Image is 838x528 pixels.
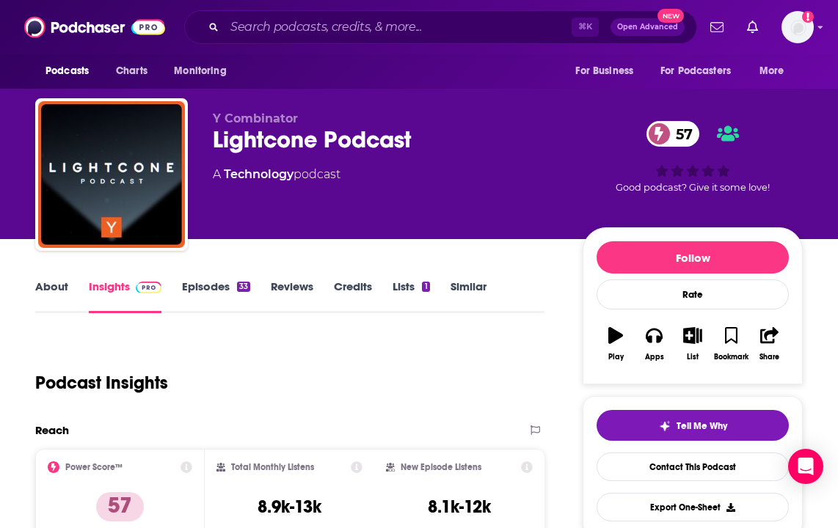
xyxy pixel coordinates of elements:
[213,111,298,125] span: Y Combinator
[393,279,429,313] a: Lists1
[271,279,313,313] a: Reviews
[802,11,814,23] svg: Add a profile image
[651,57,752,85] button: open menu
[597,318,635,370] button: Play
[24,13,165,41] img: Podchaser - Follow, Share and Rate Podcasts
[428,496,491,518] h3: 8.1k-12k
[225,15,572,39] input: Search podcasts, credits, & more...
[788,449,823,484] div: Open Intercom Messenger
[224,167,294,181] a: Technology
[657,9,684,23] span: New
[704,15,729,40] a: Show notifications dropdown
[645,353,664,362] div: Apps
[611,18,685,36] button: Open AdvancedNew
[635,318,673,370] button: Apps
[35,57,108,85] button: open menu
[759,353,779,362] div: Share
[759,61,784,81] span: More
[35,423,69,437] h2: Reach
[597,279,789,309] div: Rate
[258,496,321,518] h3: 8.9k-13k
[616,182,770,193] span: Good podcast? Give it some love!
[751,318,789,370] button: Share
[184,10,697,44] div: Search podcasts, credits, & more...
[781,11,814,43] img: User Profile
[334,279,372,313] a: Credits
[749,57,803,85] button: open menu
[597,493,789,521] button: Export One-Sheet
[38,101,185,248] img: Lightcone Podcast
[106,57,156,85] a: Charts
[677,420,727,432] span: Tell Me Why
[565,57,652,85] button: open menu
[597,410,789,441] button: tell me why sparkleTell Me Why
[174,61,226,81] span: Monitoring
[116,61,147,81] span: Charts
[35,279,68,313] a: About
[781,11,814,43] span: Logged in as AparnaKulkarni
[687,353,699,362] div: List
[213,166,340,183] div: A podcast
[231,462,314,472] h2: Total Monthly Listens
[182,279,250,313] a: Episodes33
[89,279,161,313] a: InsightsPodchaser Pro
[65,462,123,472] h2: Power Score™
[451,279,487,313] a: Similar
[96,492,144,521] p: 57
[714,353,748,362] div: Bookmark
[575,61,633,81] span: For Business
[597,452,789,481] a: Contact This Podcast
[646,121,700,147] a: 57
[401,462,481,472] h2: New Episode Listens
[781,11,814,43] button: Show profile menu
[583,111,803,202] div: 57Good podcast? Give it some love!
[741,15,764,40] a: Show notifications dropdown
[572,18,599,37] span: ⌘ K
[237,282,250,292] div: 33
[597,241,789,274] button: Follow
[661,121,700,147] span: 57
[35,372,168,394] h1: Podcast Insights
[45,61,89,81] span: Podcasts
[608,353,624,362] div: Play
[422,282,429,292] div: 1
[674,318,712,370] button: List
[136,282,161,293] img: Podchaser Pro
[659,420,671,432] img: tell me why sparkle
[712,318,750,370] button: Bookmark
[660,61,731,81] span: For Podcasters
[617,23,678,31] span: Open Advanced
[164,57,245,85] button: open menu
